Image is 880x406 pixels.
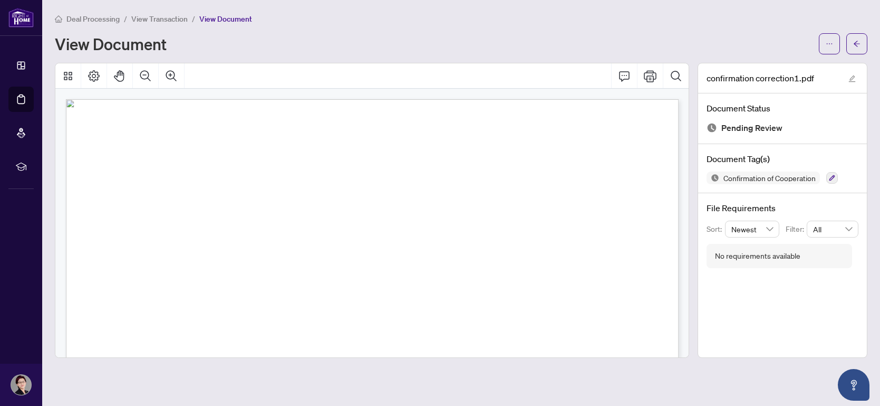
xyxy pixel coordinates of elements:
span: home [55,15,62,23]
h4: Document Tag(s) [707,153,858,165]
img: Status Icon [707,172,719,184]
span: Deal Processing [66,14,120,24]
li: / [124,13,127,25]
div: No requirements available [715,250,800,262]
img: Document Status [707,122,717,133]
img: logo [8,8,34,27]
h4: Document Status [707,102,858,115]
span: Pending Review [721,121,782,135]
h4: File Requirements [707,202,858,214]
span: Newest [731,221,773,237]
span: edit [848,75,856,82]
h1: View Document [55,35,167,52]
span: All [813,221,852,237]
p: Filter: [786,223,807,235]
span: Confirmation of Cooperation [719,174,820,182]
button: Open asap [838,369,869,401]
p: Sort: [707,223,725,235]
span: arrow-left [853,40,860,48]
img: Profile Icon [11,375,31,395]
span: confirmation correction1.pdf [707,72,814,84]
span: View Transaction [131,14,188,24]
li: / [192,13,195,25]
span: View Document [199,14,252,24]
span: ellipsis [826,40,833,48]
